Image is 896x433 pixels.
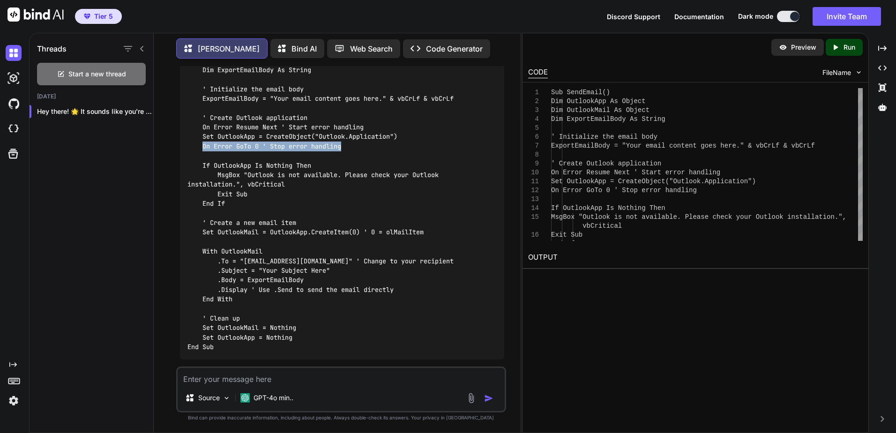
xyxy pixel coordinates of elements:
div: 1 [528,88,539,97]
span: Discord Support [607,13,660,21]
button: Discord Support [607,12,660,22]
div: 13 [528,195,539,204]
div: 5 [528,124,539,133]
div: 9 [528,159,539,168]
p: Run [844,43,855,52]
p: Web Search [350,43,393,54]
div: 3 [528,106,539,115]
img: preview [779,43,787,52]
span: vbCritical [582,222,622,230]
span: Sub SendEmail() [551,89,610,96]
button: Invite Team [813,7,881,26]
button: premiumTier 5 [75,9,122,24]
img: Pick Models [223,394,231,402]
div: 17 [528,239,539,248]
img: icon [484,394,493,403]
code: Sub SendEmail() Dim OutlookApp As Object Dim OutlookMail As Object Dim ExportEmailBody As String ... [187,37,454,352]
p: [PERSON_NAME] [198,43,260,54]
div: 10 [528,168,539,177]
h2: [DATE] [30,93,153,100]
div: CODE [528,67,548,78]
span: MsgBox "Outlook is not available. Please c [551,213,717,221]
button: Documentation [674,12,724,22]
img: premium [84,14,90,19]
div: 14 [528,204,539,213]
img: darkChat [6,45,22,61]
span: On Error Resume Next ' Start error handling [551,169,720,176]
p: Bind AI [291,43,317,54]
span: ' Initialize the email body [551,133,657,141]
p: Code Generator [426,43,483,54]
span: Set OutlookApp = CreateObject("Outlook.Applica [551,178,732,185]
img: Bind AI [7,7,64,22]
h1: Threads [37,43,67,54]
span: heck your Outlook installation.", [717,213,846,221]
span: If OutlookApp Is Nothing Then [551,204,665,212]
span: Dim OutlookApp As Object [551,97,646,105]
div: 8 [528,150,539,159]
span: Dark mode [738,12,773,21]
span: Documentation [674,13,724,21]
div: 15 [528,213,539,222]
span: ExportEmailBody = "Your email content goes her [551,142,732,149]
p: Hey there! 🌟 It sounds like you're enco... [37,107,153,116]
p: Source [198,393,220,403]
p: Bind can provide inaccurate information, including about people. Always double-check its answers.... [176,414,506,421]
span: tion") [732,178,755,185]
span: On Error GoTo 0 ' Stop error handling [551,187,697,194]
img: darkAi-studio [6,70,22,86]
img: githubDark [6,96,22,112]
div: 6 [528,133,539,142]
img: settings [6,393,22,409]
span: Start a new thread [68,69,126,79]
span: End If [551,240,575,247]
div: 7 [528,142,539,150]
img: cloudideIcon [6,121,22,137]
span: FileName [822,68,851,77]
p: GPT-4o min.. [254,393,293,403]
span: e." & vbCrLf & vbCrLf [732,142,814,149]
img: attachment [466,393,477,403]
div: 4 [528,115,539,124]
img: chevron down [855,68,863,76]
p: Preview [791,43,816,52]
img: GPT-4o mini [240,393,250,403]
div: 2 [528,97,539,106]
span: Tier 5 [94,12,113,21]
div: 16 [528,231,539,239]
div: 11 [528,177,539,186]
span: Dim OutlookMail As Object [551,106,650,114]
span: Dim ExportEmailBody As String [551,115,665,123]
h2: OUTPUT [523,246,868,269]
div: 12 [528,186,539,195]
span: ' Create Outlook application [551,160,661,167]
span: Exit Sub [551,231,582,239]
